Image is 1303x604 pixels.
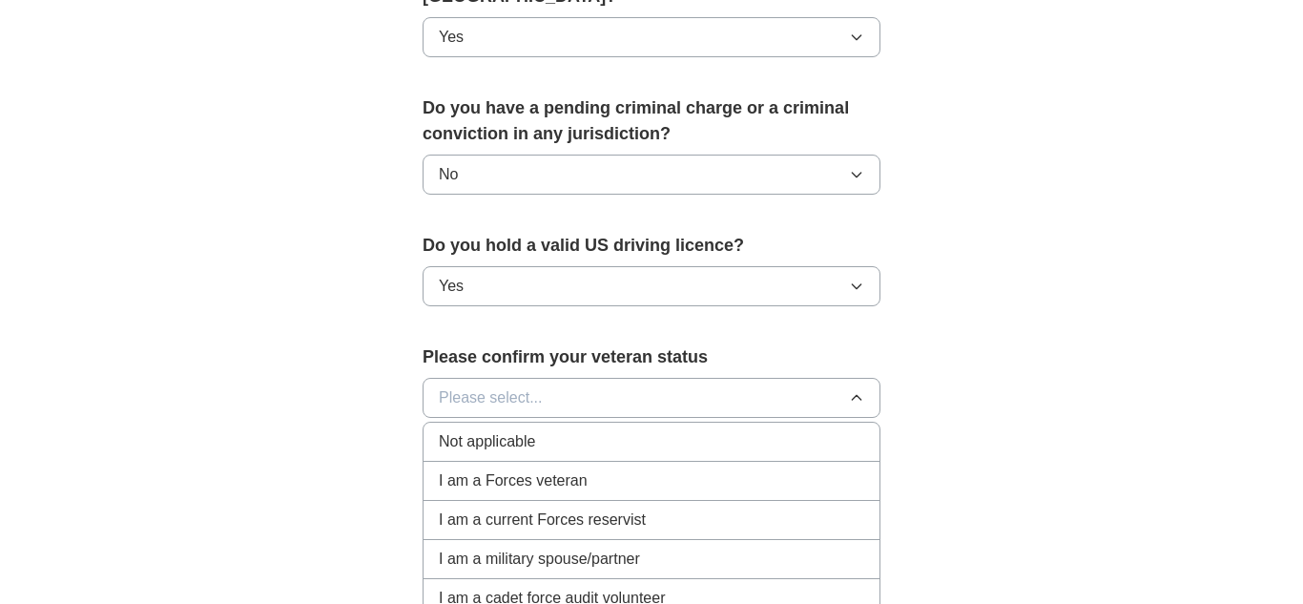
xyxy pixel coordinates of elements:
button: Please select... [423,378,880,418]
span: Not applicable [439,430,535,453]
label: Please confirm your veteran status [423,344,880,370]
label: Do you hold a valid US driving licence? [423,233,880,259]
button: No [423,155,880,195]
span: No [439,163,458,186]
span: Yes [439,275,464,298]
button: Yes [423,17,880,57]
span: Yes [439,26,464,49]
span: Please select... [439,386,543,409]
span: I am a military spouse/partner [439,548,640,571]
label: Do you have a pending criminal charge or a criminal conviction in any jurisdiction? [423,95,880,147]
button: Yes [423,266,880,306]
span: I am a Forces veteran [439,469,588,492]
span: I am a current Forces reservist [439,509,646,531]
